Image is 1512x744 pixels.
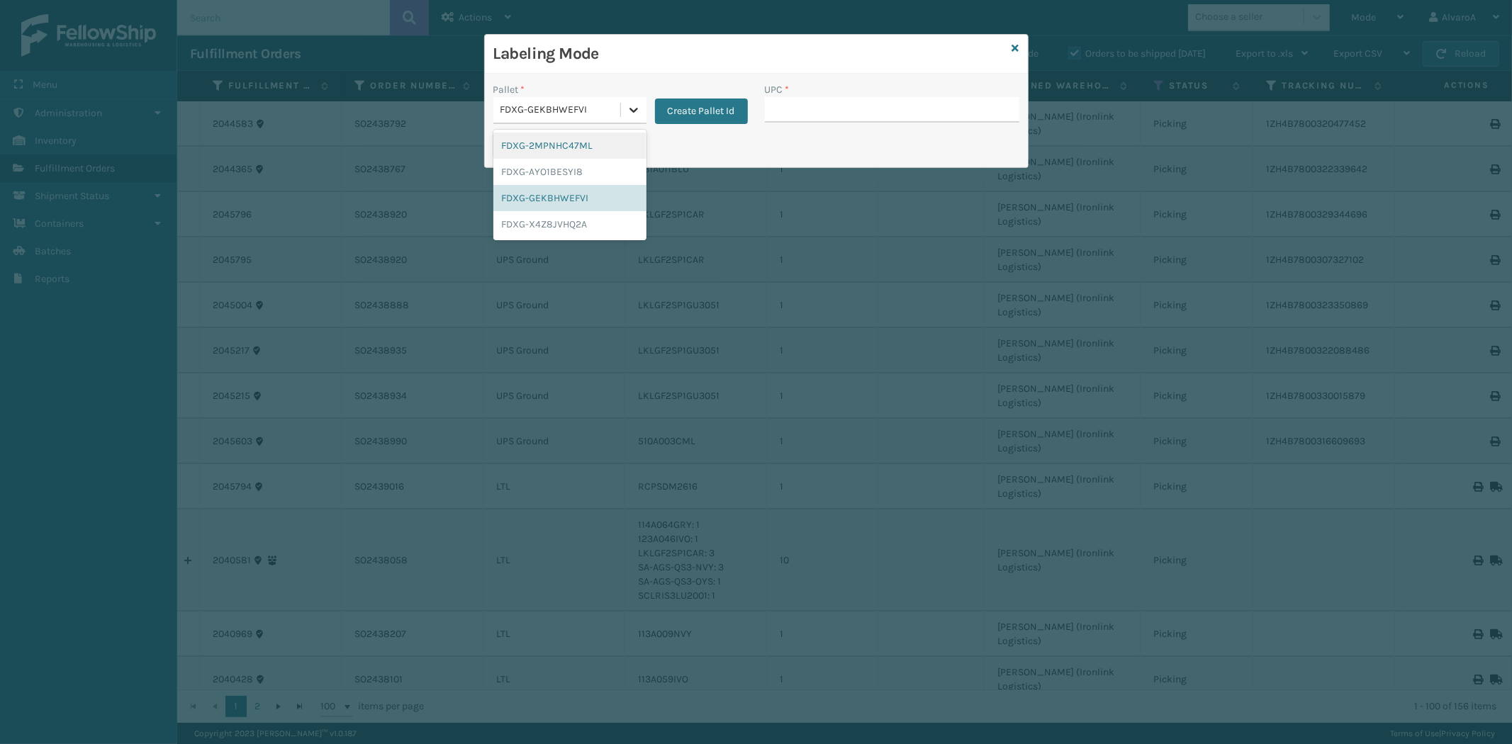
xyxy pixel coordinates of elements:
div: FDXG-GEKBHWEFVI [493,185,646,211]
div: FDXG-X4Z8JVHQ2A [493,211,646,237]
button: Create Pallet Id [655,98,748,124]
div: FDXG-GEKBHWEFVI [500,103,622,118]
div: FDXG-AYO1BESYI8 [493,159,646,185]
div: FDXG-2MPNHC47ML [493,133,646,159]
label: Pallet [493,82,525,97]
h3: Labeling Mode [493,43,1007,64]
label: UPC [765,82,790,97]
